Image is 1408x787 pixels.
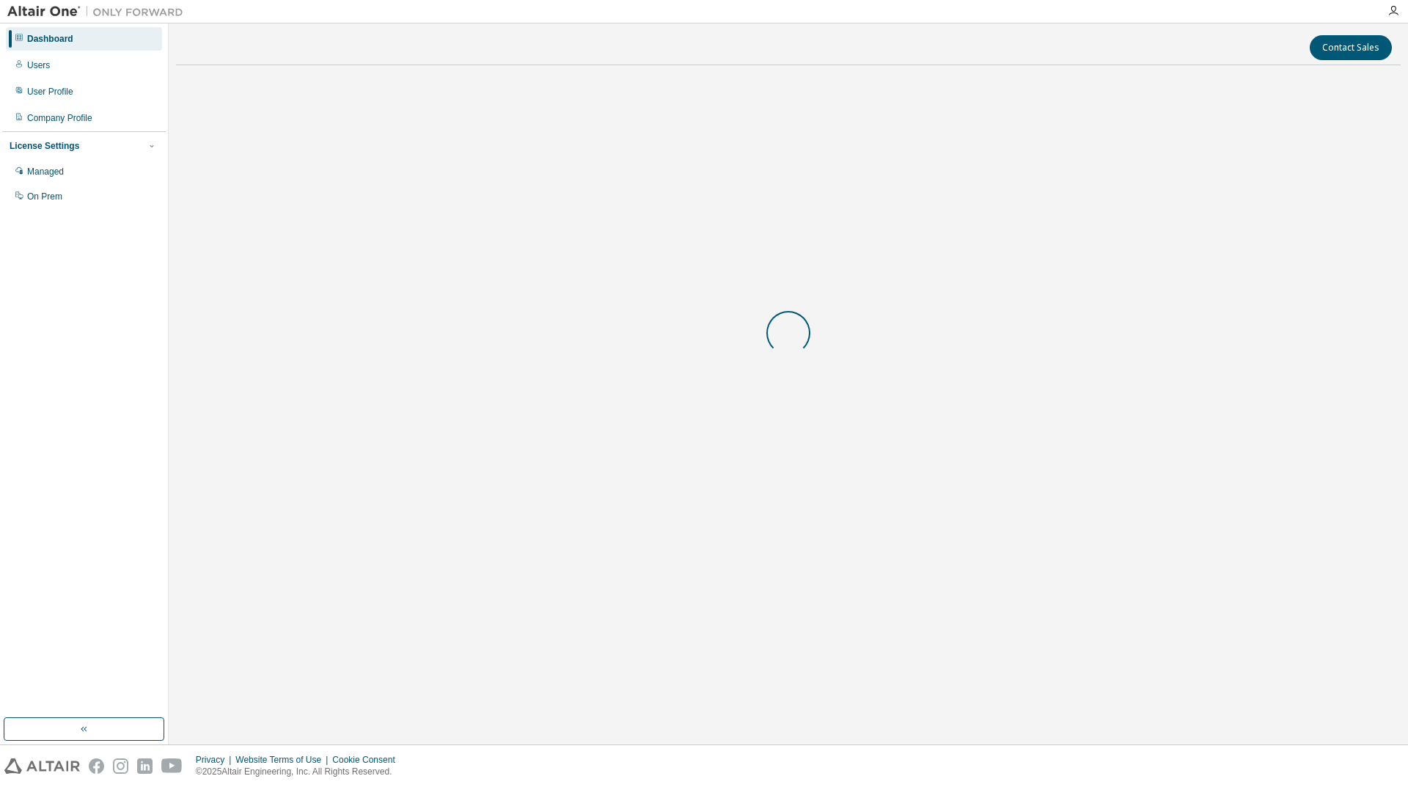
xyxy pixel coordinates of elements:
[27,86,73,98] div: User Profile
[1310,35,1392,60] button: Contact Sales
[235,754,332,766] div: Website Terms of Use
[27,166,64,177] div: Managed
[27,59,50,71] div: Users
[7,4,191,19] img: Altair One
[27,191,62,202] div: On Prem
[161,758,183,774] img: youtube.svg
[27,33,73,45] div: Dashboard
[196,766,404,778] p: © 2025 Altair Engineering, Inc. All Rights Reserved.
[10,140,79,152] div: License Settings
[332,754,403,766] div: Cookie Consent
[27,112,92,124] div: Company Profile
[113,758,128,774] img: instagram.svg
[137,758,153,774] img: linkedin.svg
[89,758,104,774] img: facebook.svg
[4,758,80,774] img: altair_logo.svg
[196,754,235,766] div: Privacy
